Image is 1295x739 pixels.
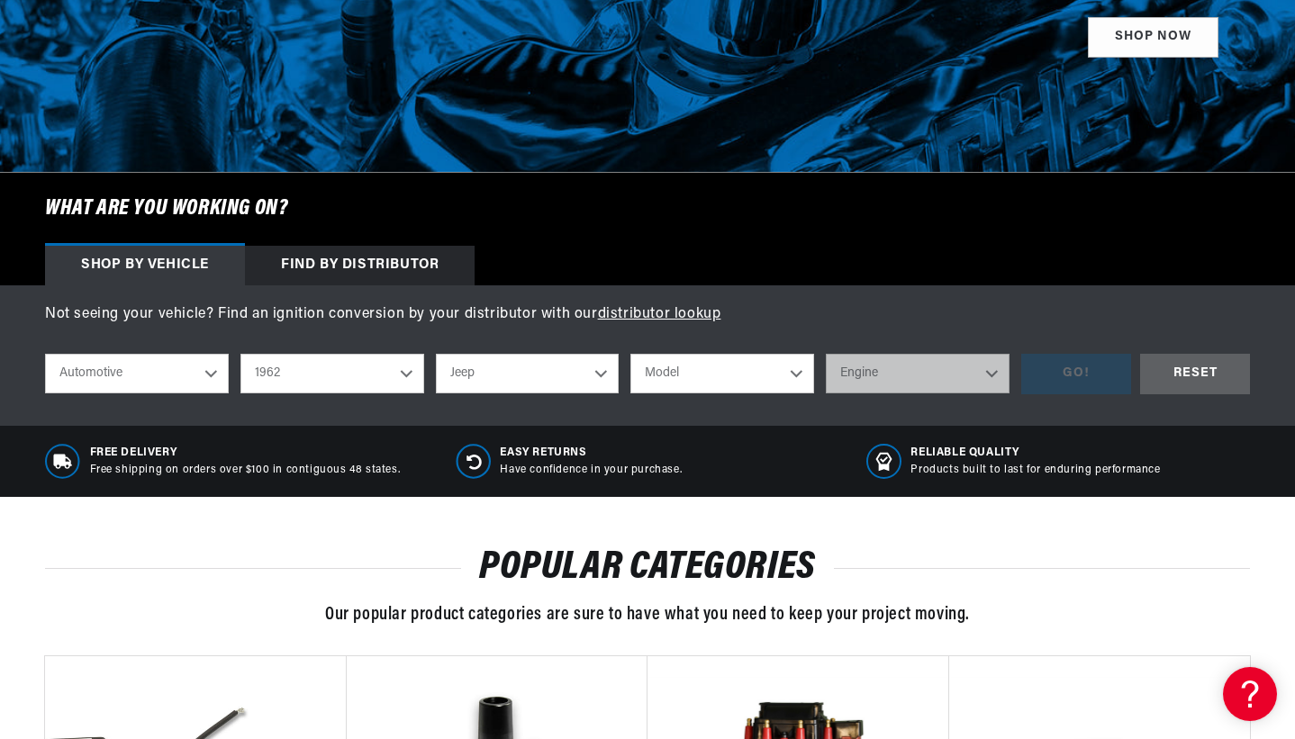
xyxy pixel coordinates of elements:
[630,354,814,393] select: Model
[90,463,401,478] p: Free shipping on orders over $100 in contiguous 48 states.
[1140,354,1250,394] div: RESET
[45,246,245,285] div: Shop by vehicle
[826,354,1010,393] select: Engine
[245,246,475,285] div: Find by Distributor
[910,463,1160,478] p: Products built to last for enduring performance
[910,446,1160,461] span: RELIABLE QUALITY
[240,354,424,393] select: Year
[500,446,682,461] span: Easy Returns
[45,303,1250,327] p: Not seeing your vehicle? Find an ignition conversion by your distributor with our
[436,354,620,393] select: Make
[500,463,682,478] p: Have confidence in your purchase.
[598,307,721,321] a: distributor lookup
[90,446,401,461] span: Free Delivery
[45,354,229,393] select: Ride Type
[1088,17,1218,58] a: SHOP NOW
